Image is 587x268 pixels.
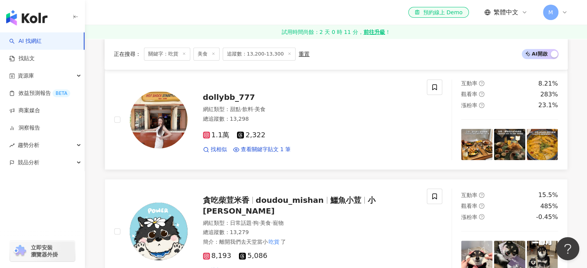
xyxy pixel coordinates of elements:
[330,196,361,205] span: 鱷魚小荳
[18,154,39,171] span: 競品分析
[241,146,291,153] span: 查看關鍵字貼文 1 筆
[540,90,558,99] div: 283%
[31,244,58,258] span: 立即安裝 瀏覽器外掛
[479,203,484,209] span: question-circle
[203,115,418,123] div: 總追蹤數 ： 13,298
[230,220,252,226] span: 日常話題
[252,220,253,226] span: ·
[363,28,385,36] strong: 前往升級
[461,91,477,97] span: 觀看率
[536,213,558,221] div: -0.45%
[10,241,75,261] a: chrome extension立即安裝 瀏覽器外掛
[538,101,558,110] div: 23.1%
[540,202,558,211] div: 485%
[193,48,220,61] span: 美食
[461,192,477,198] span: 互動率
[105,70,568,170] a: KOL Avatardollybb_777網紅類型：甜點·飲料·美食總追蹤數：13,2981.1萬2,322找相似查看關鍵字貼文 1 筆互動率question-circle8.21%觀看率que...
[9,37,42,45] a: searchAI 找網紅
[556,237,579,260] iframe: Help Scout Beacon - Open
[461,80,477,86] span: 互動率
[479,81,484,86] span: question-circle
[203,93,255,102] span: dollybb_777
[203,106,418,113] div: 網紅類型 ：
[203,146,227,153] a: 找相似
[219,239,268,245] span: 離開我們去天堂當小
[9,124,40,132] a: 洞察報告
[9,143,15,148] span: rise
[211,146,227,153] span: 找相似
[527,129,558,160] img: post-image
[130,91,188,148] img: KOL Avatar
[203,238,286,246] span: 簡介 ：
[253,220,259,226] span: 狗
[461,102,477,108] span: 漲粉率
[479,192,484,198] span: question-circle
[203,219,418,227] div: 網紅類型 ：
[461,203,477,209] span: 觀看率
[203,196,376,216] span: 小[PERSON_NAME]
[233,146,291,153] a: 查看關鍵字貼文 1 筆
[461,214,477,220] span: 漲粉率
[241,106,242,112] span: ·
[255,106,266,112] span: 美食
[242,106,253,112] span: 飲料
[479,103,484,108] span: question-circle
[114,51,141,57] span: 正在搜尋 ：
[12,245,27,257] img: chrome extension
[408,7,469,18] a: 預約線上 Demo
[85,25,587,39] a: 試用時間尚餘：2 天 0 時 11 分，前往升級！
[548,8,553,17] span: M
[144,48,190,61] span: 關鍵字：吃貨
[494,129,525,160] img: post-image
[9,55,35,62] a: 找貼文
[461,129,492,160] img: post-image
[256,196,324,205] span: doudou_mishan
[203,229,418,236] div: 總追蹤數 ： 13,279
[203,252,232,260] span: 8,193
[260,220,271,226] span: 美食
[271,220,272,226] span: ·
[18,67,34,84] span: 資源庫
[130,202,188,260] img: KOL Avatar
[414,8,462,16] div: 預約線上 Demo
[237,131,266,139] span: 2,322
[223,48,296,61] span: 追蹤數：13,200-13,300
[230,106,241,112] span: 甜點
[281,239,286,245] span: 了
[18,137,39,154] span: 趨勢分析
[479,214,484,219] span: question-circle
[538,191,558,199] div: 15.5%
[253,106,255,112] span: ·
[538,79,558,88] div: 8.21%
[273,220,284,226] span: 寵物
[299,51,310,57] div: 重置
[479,91,484,97] span: question-circle
[9,107,40,115] a: 商案媒合
[203,131,230,139] span: 1.1萬
[9,89,70,97] a: 效益預測報告BETA
[6,10,47,25] img: logo
[259,220,260,226] span: ·
[494,8,518,17] span: 繁體中文
[268,238,281,246] mark: 吃貨
[203,196,249,205] span: 貪吃柴荳米香
[239,252,267,260] span: 5,086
